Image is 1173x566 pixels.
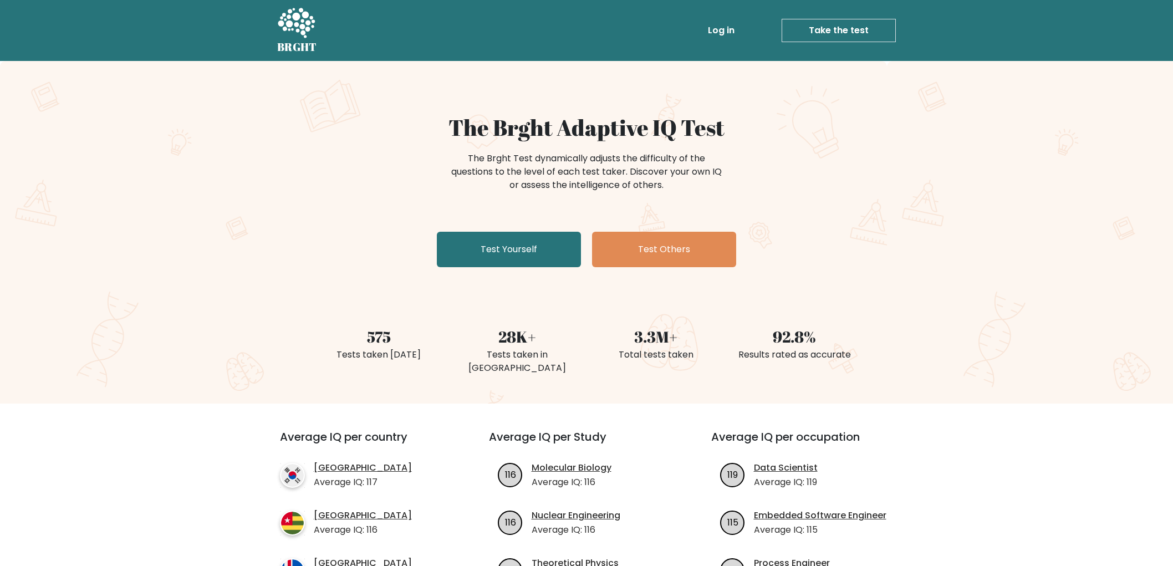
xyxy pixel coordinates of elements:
p: Average IQ: 116 [532,476,611,489]
h3: Average IQ per occupation [711,430,907,457]
p: Average IQ: 116 [314,523,412,537]
div: 92.8% [732,325,857,348]
a: Log in [703,19,739,42]
div: Total tests taken [593,348,718,361]
p: Average IQ: 119 [754,476,818,489]
a: Test Others [592,232,736,267]
p: Average IQ: 115 [754,523,886,537]
text: 119 [727,468,738,481]
img: country [280,463,305,488]
text: 116 [504,468,516,481]
a: [GEOGRAPHIC_DATA] [314,509,412,522]
div: Results rated as accurate [732,348,857,361]
div: The Brght Test dynamically adjusts the difficulty of the questions to the level of each test take... [448,152,725,192]
a: Data Scientist [754,461,818,475]
a: BRGHT [277,4,317,57]
h5: BRGHT [277,40,317,54]
a: Test Yourself [437,232,581,267]
div: 28K+ [455,325,580,348]
h3: Average IQ per country [280,430,449,457]
h3: Average IQ per Study [489,430,685,457]
a: Molecular Biology [532,461,611,475]
div: 3.3M+ [593,325,718,348]
div: Tests taken in [GEOGRAPHIC_DATA] [455,348,580,375]
div: 575 [316,325,441,348]
img: country [280,511,305,536]
a: [GEOGRAPHIC_DATA] [314,461,412,475]
div: Tests taken [DATE] [316,348,441,361]
text: 116 [504,516,516,528]
a: Take the test [782,19,896,42]
h1: The Brght Adaptive IQ Test [316,114,857,141]
p: Average IQ: 117 [314,476,412,489]
text: 115 [727,516,738,528]
p: Average IQ: 116 [532,523,620,537]
a: Embedded Software Engineer [754,509,886,522]
a: Nuclear Engineering [532,509,620,522]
